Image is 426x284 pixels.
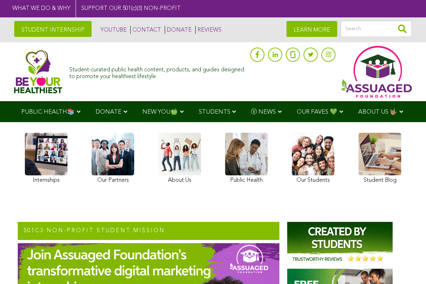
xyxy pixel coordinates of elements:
[286,21,337,37] a: LEARN MORE
[390,250,426,284] iframe: Chat Widget
[199,109,230,115] span: STUDENTS
[11,101,415,122] div: Navigation Menu
[165,26,192,34] a: DONATE
[99,26,127,34] a: YOUTUBE
[251,109,276,115] span: Ⓥ NEWS
[14,21,92,37] a: STUDENT INTERNSHIP
[14,50,62,93] img: Assuaged
[290,51,295,58] img: glassdoor
[130,26,161,34] a: CONTACT
[18,222,279,240] h2: 501c3 NON-PROFIT STUDENT MISSION
[287,222,393,264] img: Assuaged-Foundation-Student-Internship-Opportunity-Reviews-Mission-GIPHY-2
[21,109,75,115] span: PUBLIC HEALTH📚
[69,63,247,80] div: Student-curated public health content, products, and guides designed to promote your healthiest l...
[95,109,121,115] span: DONATE
[297,109,337,115] span: OUR FAVES 💚
[358,109,397,115] span: ABOUT US 🤟🏽
[341,46,412,98] img: Assuaged App
[142,109,178,115] span: NEW YOU🍏
[195,26,222,34] a: REVIEWS
[341,21,412,37] input: Search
